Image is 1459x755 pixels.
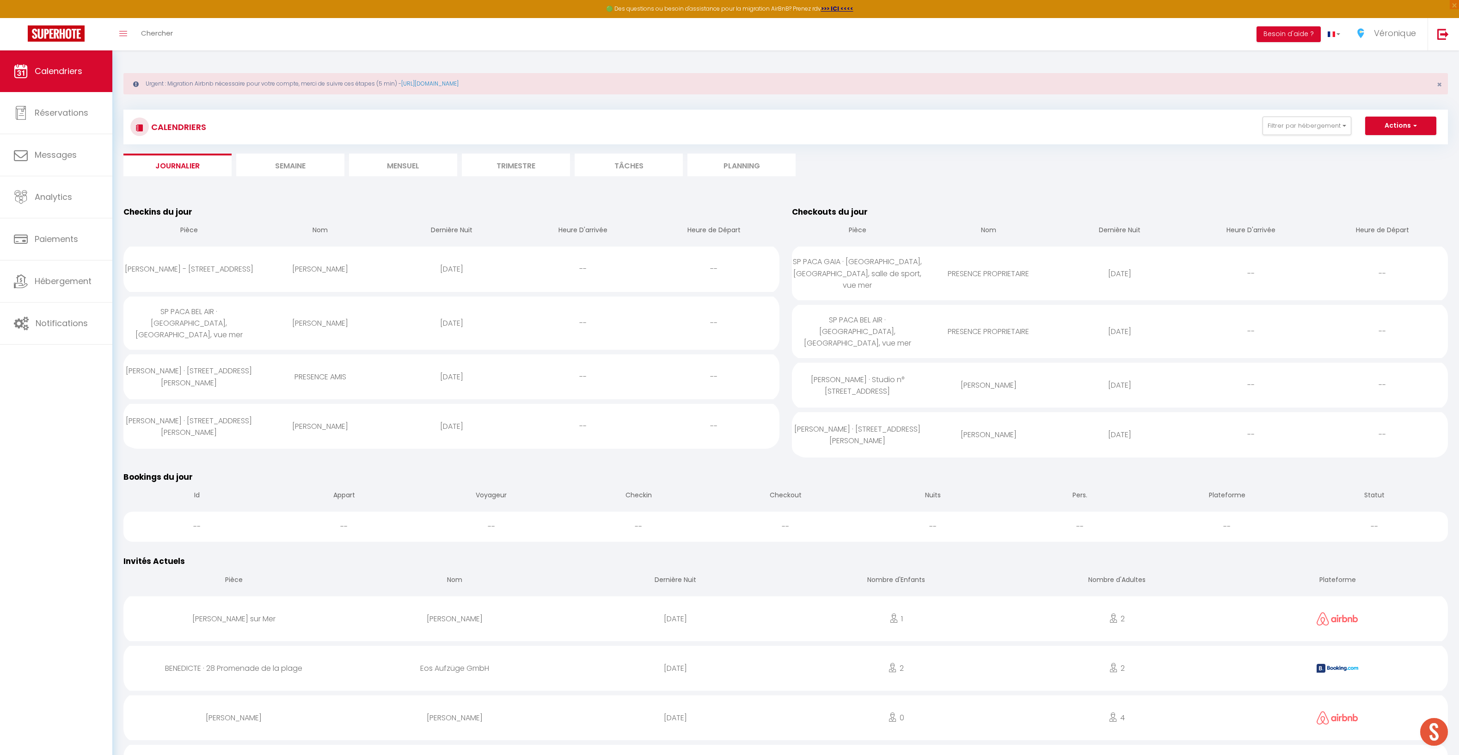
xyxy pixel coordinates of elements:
[649,411,780,441] div: --
[565,703,786,733] div: [DATE]
[1301,483,1448,509] th: Statut
[1006,568,1227,594] th: Nombre d'Adultes
[35,275,92,287] span: Hébergement
[565,604,786,634] div: [DATE]
[123,254,255,284] div: [PERSON_NAME] - [STREET_ADDRESS]
[1185,420,1317,450] div: --
[1420,718,1448,746] div: Ouvrir le chat
[1301,512,1448,542] div: --
[1257,26,1321,42] button: Besoin d'aide ?
[1317,664,1358,673] img: booking2.png
[123,356,255,397] div: [PERSON_NAME] · [STREET_ADDRESS][PERSON_NAME]
[462,154,570,176] li: Trimestre
[792,305,923,358] div: SP PACA BEL AIR · [GEOGRAPHIC_DATA], [GEOGRAPHIC_DATA], vue mer
[786,604,1007,634] div: 1
[1054,316,1185,347] div: [DATE]
[123,556,185,567] span: Invités Actuels
[123,703,344,733] div: [PERSON_NAME]
[344,653,565,683] div: Eos Aufzüge GmbH
[134,18,180,50] a: Chercher
[1006,604,1227,634] div: 2
[1354,26,1368,40] img: ...
[270,512,417,542] div: --
[386,362,517,392] div: [DATE]
[565,512,712,542] div: --
[270,483,417,509] th: Appart
[923,218,1054,244] th: Nom
[649,362,780,392] div: --
[1227,568,1448,594] th: Plateforme
[1054,218,1185,244] th: Dernière Nuit
[418,512,565,542] div: --
[1006,512,1153,542] div: --
[1317,711,1358,724] img: airbnb2.png
[786,653,1007,683] div: 2
[687,154,796,176] li: Planning
[236,154,344,176] li: Semaine
[1185,370,1317,400] div: --
[123,297,255,350] div: SP PACA BEL AIR · [GEOGRAPHIC_DATA], [GEOGRAPHIC_DATA], vue mer
[649,254,780,284] div: --
[1185,218,1317,244] th: Heure D'arrivée
[1006,703,1227,733] div: 4
[123,218,255,244] th: Pièce
[255,411,386,441] div: [PERSON_NAME]
[786,703,1007,733] div: 0
[123,483,270,509] th: Id
[344,568,565,594] th: Nom
[821,5,853,12] a: >>> ICI <<<<
[141,28,173,38] span: Chercher
[1374,27,1416,39] span: Véronique
[1185,259,1317,289] div: --
[1317,316,1448,347] div: --
[123,653,344,683] div: BENEDICTE · 28 Promenade de la plage
[123,512,270,542] div: --
[792,414,923,456] div: [PERSON_NAME] · [STREET_ADDRESS][PERSON_NAME]
[792,218,923,244] th: Pièce
[1437,80,1442,89] button: Close
[517,362,649,392] div: --
[36,317,88,329] span: Notifications
[255,218,386,244] th: Nom
[123,471,193,483] span: Bookings du jour
[1437,28,1449,40] img: logout
[1263,117,1351,135] button: Filtrer par hébergement
[923,370,1054,400] div: [PERSON_NAME]
[35,149,77,161] span: Messages
[386,254,517,284] div: [DATE]
[786,568,1007,594] th: Nombre d'Enfants
[255,362,386,392] div: PRESENCE AMIS
[517,308,649,338] div: --
[1317,259,1448,289] div: --
[1437,79,1442,90] span: ×
[1153,483,1300,509] th: Plateforme
[1365,117,1436,135] button: Actions
[401,80,459,87] a: [URL][DOMAIN_NAME]
[712,512,859,542] div: --
[923,420,1054,450] div: [PERSON_NAME]
[1185,316,1317,347] div: --
[923,316,1054,347] div: PRESENCE PROPRIETAIRE
[35,191,72,203] span: Analytics
[1006,483,1153,509] th: Pers.
[386,308,517,338] div: [DATE]
[123,73,1448,94] div: Urgent : Migration Airbnb nécessaire pour votre compte, merci de suivre ces étapes (5 min) -
[123,568,344,594] th: Pièce
[149,117,206,137] h3: CALENDRIERS
[1317,612,1358,625] img: airbnb2.png
[712,483,859,509] th: Checkout
[565,653,786,683] div: [DATE]
[1317,420,1448,450] div: --
[35,233,78,245] span: Paiements
[35,65,82,77] span: Calendriers
[255,254,386,284] div: [PERSON_NAME]
[923,259,1054,289] div: PRESENCE PROPRIETAIRE
[649,218,780,244] th: Heure de Départ
[565,568,786,594] th: Dernière Nuit
[344,703,565,733] div: [PERSON_NAME]
[386,218,517,244] th: Dernière Nuit
[1054,259,1185,289] div: [DATE]
[792,365,923,406] div: [PERSON_NAME] · Studio n°[STREET_ADDRESS]
[1317,370,1448,400] div: --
